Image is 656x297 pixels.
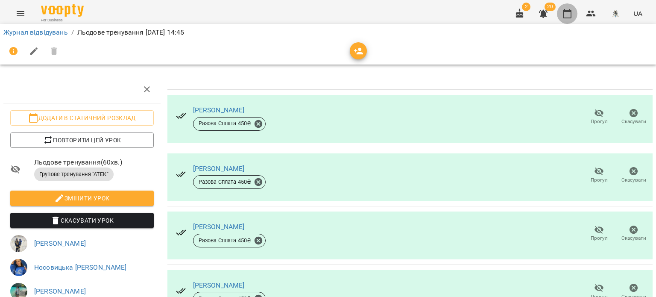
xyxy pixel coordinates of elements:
img: 600acfe358d8a374ebe7041e9ca88b67.jpeg [10,235,27,252]
span: Прогул [591,118,608,125]
a: [PERSON_NAME] [193,106,245,114]
nav: breadcrumb [3,27,653,38]
span: Скасувати Урок [17,215,147,226]
div: Разова Сплата 450₴ [193,117,266,131]
button: UA [630,6,646,21]
a: [PERSON_NAME] [193,165,245,173]
button: Додати в статичний розклад [10,110,154,126]
span: Скасувати [621,118,646,125]
button: Прогул [582,163,616,187]
span: Прогул [591,235,608,242]
div: Разова Сплата 450₴ [193,175,266,189]
img: 8c829e5ebed639b137191ac75f1a07db.png [609,8,621,20]
button: Повторити цей урок [10,132,154,148]
span: Скасувати [621,235,646,242]
span: Повторити цей урок [17,135,147,145]
a: [PERSON_NAME] [34,287,86,295]
button: Скасувати Урок [10,213,154,228]
span: Скасувати [621,176,646,184]
span: UA [633,9,642,18]
button: Скасувати [616,222,651,246]
a: [PERSON_NAME] [34,239,86,247]
span: Групове тренування "АТЕК" [34,171,114,178]
span: Разова Сплата 450 ₴ [193,237,257,244]
button: Скасувати [616,163,651,187]
span: 2 [522,3,530,11]
span: Разова Сплата 450 ₴ [193,120,257,127]
button: Скасувати [616,105,651,129]
div: Разова Сплата 450₴ [193,234,266,247]
img: Voopty Logo [41,4,84,17]
span: 20 [545,3,556,11]
a: [PERSON_NAME] [193,281,245,289]
button: Menu [10,3,31,24]
button: Прогул [582,105,616,129]
p: Льодове тренування [DATE] 14:45 [77,27,184,38]
a: Носовицька [PERSON_NAME] [34,263,127,271]
span: Змінити урок [17,193,147,203]
button: Прогул [582,222,616,246]
span: Разова Сплата 450 ₴ [193,178,257,186]
button: Змінити урок [10,191,154,206]
span: For Business [41,18,84,23]
a: Журнал відвідувань [3,28,68,36]
img: b8b6d7bfb28d29a545cada1a32e0a296.jpeg [10,259,27,276]
li: / [71,27,74,38]
span: Льодове тренування ( 60 хв. ) [34,157,154,168]
a: [PERSON_NAME] [193,223,245,231]
span: Додати в статичний розклад [17,113,147,123]
span: Прогул [591,176,608,184]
